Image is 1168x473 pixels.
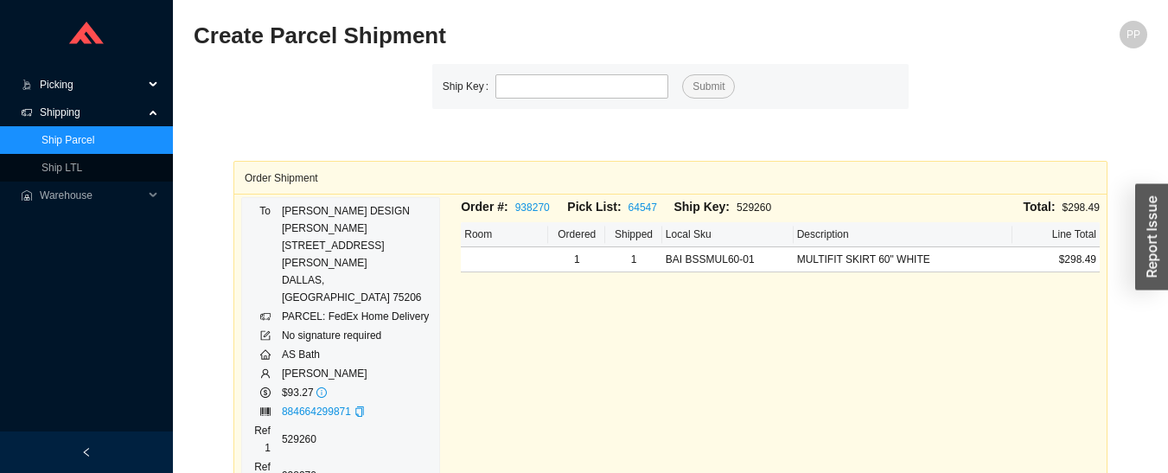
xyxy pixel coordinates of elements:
td: BAI BSSMUL60-01 [662,247,794,272]
div: Order Shipment [245,162,1096,194]
div: MULTIFIT SKIRT 60" WHITE [797,251,1009,268]
span: info-circle [316,387,327,398]
span: dollar [260,387,271,398]
span: Total: [1024,200,1056,214]
label: Ship Key [443,74,495,99]
a: 938270 [515,201,550,214]
span: barcode [260,406,271,417]
span: user [260,368,271,379]
span: Pick List: [567,200,621,214]
span: Warehouse [40,182,144,209]
td: 529260 [281,421,432,457]
a: 64547 [629,201,657,214]
td: PARCEL: FedEx Home Delivery [281,307,432,326]
div: [PERSON_NAME] DESIGN [PERSON_NAME] [STREET_ADDRESS][PERSON_NAME] DALLAS , [GEOGRAPHIC_DATA] 75206 [282,202,431,306]
td: No signature required [281,326,432,345]
td: 1 [548,247,605,272]
td: AS Bath [281,345,432,364]
div: Copy [354,403,365,420]
td: 1 [605,247,662,272]
a: Ship Parcel [41,134,94,146]
span: Shipping [40,99,144,126]
th: Line Total [1012,222,1100,247]
td: To [249,201,281,307]
div: 529260 [673,197,780,217]
td: $298.49 [1012,247,1100,272]
a: Ship LTL [41,162,82,174]
div: $298.49 [781,197,1100,217]
th: Ordered [548,222,605,247]
span: Order #: [461,200,507,214]
span: home [260,349,271,360]
td: $93.27 [281,383,432,402]
span: PP [1127,21,1140,48]
th: Shipped [605,222,662,247]
span: form [260,330,271,341]
span: copy [354,406,365,417]
button: Submit [682,74,735,99]
span: left [81,447,92,457]
a: 884664299871 [282,406,351,418]
th: Local Sku [662,222,794,247]
h2: Create Parcel Shipment [194,21,909,51]
span: Ship Key: [673,200,730,214]
span: Picking [40,71,144,99]
td: [PERSON_NAME] [281,364,432,383]
th: Description [794,222,1012,247]
td: Ref 1 [249,421,281,457]
th: Room [461,222,548,247]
